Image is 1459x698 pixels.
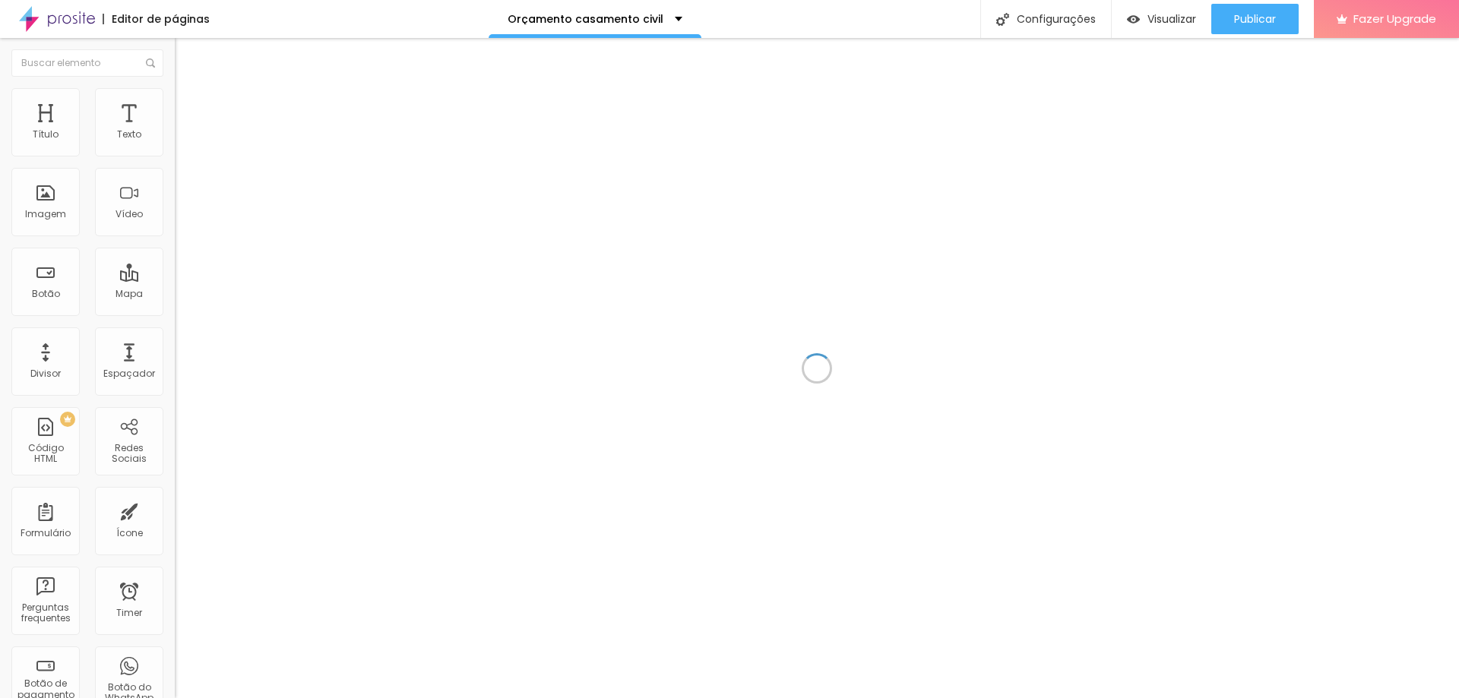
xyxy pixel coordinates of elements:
div: Título [33,129,59,140]
div: Redes Sociais [99,443,159,465]
img: Icone [996,13,1009,26]
span: Fazer Upgrade [1353,12,1436,25]
input: Buscar elemento [11,49,163,77]
div: Divisor [30,368,61,379]
span: Visualizar [1147,13,1196,25]
button: Visualizar [1112,4,1211,34]
img: view-1.svg [1127,13,1140,26]
div: Formulário [21,528,71,539]
div: Imagem [25,209,66,220]
div: Perguntas frequentes [15,602,75,624]
div: Editor de páginas [103,14,210,24]
div: Espaçador [103,368,155,379]
div: Vídeo [116,209,143,220]
div: Botão [32,289,60,299]
div: Texto [117,129,141,140]
div: Timer [116,608,142,618]
div: Ícone [116,528,143,539]
div: Código HTML [15,443,75,465]
button: Publicar [1211,4,1299,34]
img: Icone [146,58,155,68]
div: Mapa [116,289,143,299]
p: Orçamento casamento civil [508,14,663,24]
span: Publicar [1234,13,1276,25]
